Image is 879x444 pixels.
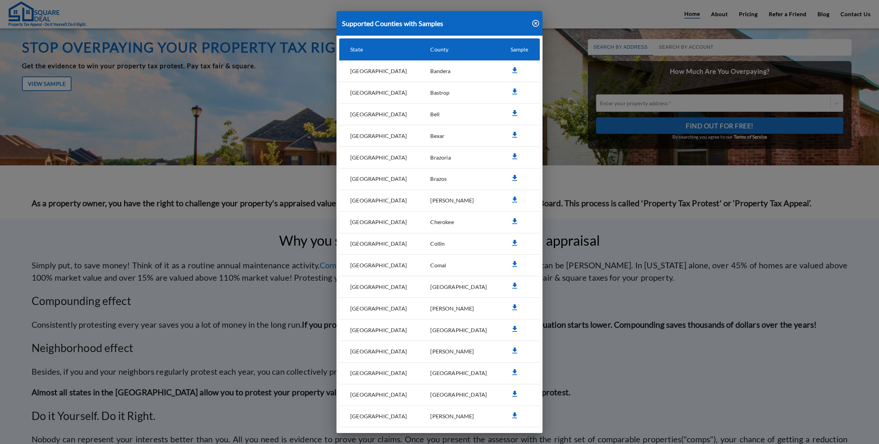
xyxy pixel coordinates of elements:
th: [GEOGRAPHIC_DATA] [339,168,419,190]
td: Bastrop [419,82,499,104]
th: County [419,38,499,60]
img: logo_Zg8I0qSkbAqR2WFHt3p6CTuqpyXMFPubPcD2OT02zFN43Cy9FUNNG3NEPhM_Q1qe_.png [12,41,29,45]
td: Collin [419,233,499,255]
td: Brazoria [419,147,499,168]
td: Cherokee [419,211,499,233]
td: [PERSON_NAME] [419,190,499,211]
th: [GEOGRAPHIC_DATA] [339,147,419,168]
div: Leave a message [36,38,115,47]
div: Minimize live chat window [113,3,129,20]
td: [PERSON_NAME] [419,298,499,319]
th: Sample [500,38,540,60]
td: [GEOGRAPHIC_DATA] [419,362,499,384]
th: [GEOGRAPHIC_DATA] [339,211,419,233]
td: Comal [419,255,499,276]
p: Supported Counties with Samples [342,18,444,29]
th: [GEOGRAPHIC_DATA] [339,104,419,125]
td: [PERSON_NAME] [419,406,499,427]
th: [GEOGRAPHIC_DATA] [339,60,419,82]
em: Driven by SalesIQ [54,180,87,185]
th: [GEOGRAPHIC_DATA] [339,319,419,341]
span: We are offline. Please leave us a message. [14,86,120,156]
th: [GEOGRAPHIC_DATA] [339,233,419,255]
th: [GEOGRAPHIC_DATA] [339,298,419,319]
td: Bandera [419,60,499,82]
td: Bexar [419,125,499,147]
th: State [339,38,419,60]
th: [GEOGRAPHIC_DATA] [339,255,419,276]
img: salesiqlogo_leal7QplfZFryJ6FIlVepeu7OftD7mt8q6exU6-34PB8prfIgodN67KcxXM9Y7JQ_.png [47,180,52,184]
th: [GEOGRAPHIC_DATA] [339,190,419,211]
textarea: Type your message and click 'Submit' [3,187,131,211]
td: [GEOGRAPHIC_DATA] [419,276,499,298]
td: [GEOGRAPHIC_DATA] [419,319,499,341]
th: [GEOGRAPHIC_DATA] [339,82,419,104]
td: Bell [419,104,499,125]
td: [PERSON_NAME] [419,341,499,362]
th: [GEOGRAPHIC_DATA] [339,276,419,298]
th: [GEOGRAPHIC_DATA] [339,384,419,406]
th: [GEOGRAPHIC_DATA] [339,362,419,384]
th: [GEOGRAPHIC_DATA] [339,125,419,147]
td: Brazos [419,168,499,190]
em: Submit [101,211,125,221]
th: [GEOGRAPHIC_DATA] [339,406,419,427]
th: [GEOGRAPHIC_DATA] [339,341,419,362]
td: [GEOGRAPHIC_DATA] [419,384,499,406]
